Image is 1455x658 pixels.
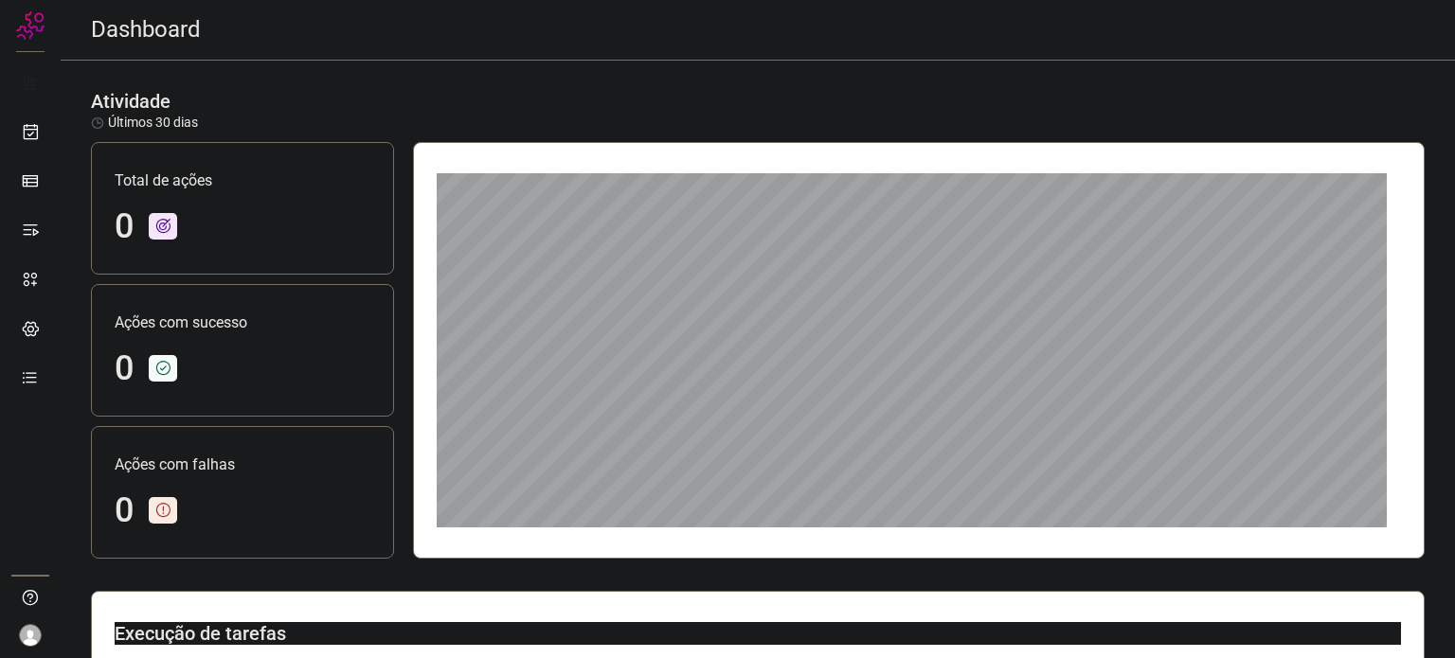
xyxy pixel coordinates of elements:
p: Últimos 30 dias [91,113,198,133]
h1: 0 [115,348,134,389]
h3: Execução de tarefas [115,622,1401,645]
p: Total de ações [115,169,370,192]
h2: Dashboard [91,16,201,44]
h1: 0 [115,206,134,247]
img: Logo [16,11,45,40]
img: avatar-user-boy.jpg [19,624,42,647]
h1: 0 [115,490,134,531]
p: Ações com falhas [115,453,370,476]
h3: Atividade [91,90,171,113]
p: Ações com sucesso [115,311,370,334]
